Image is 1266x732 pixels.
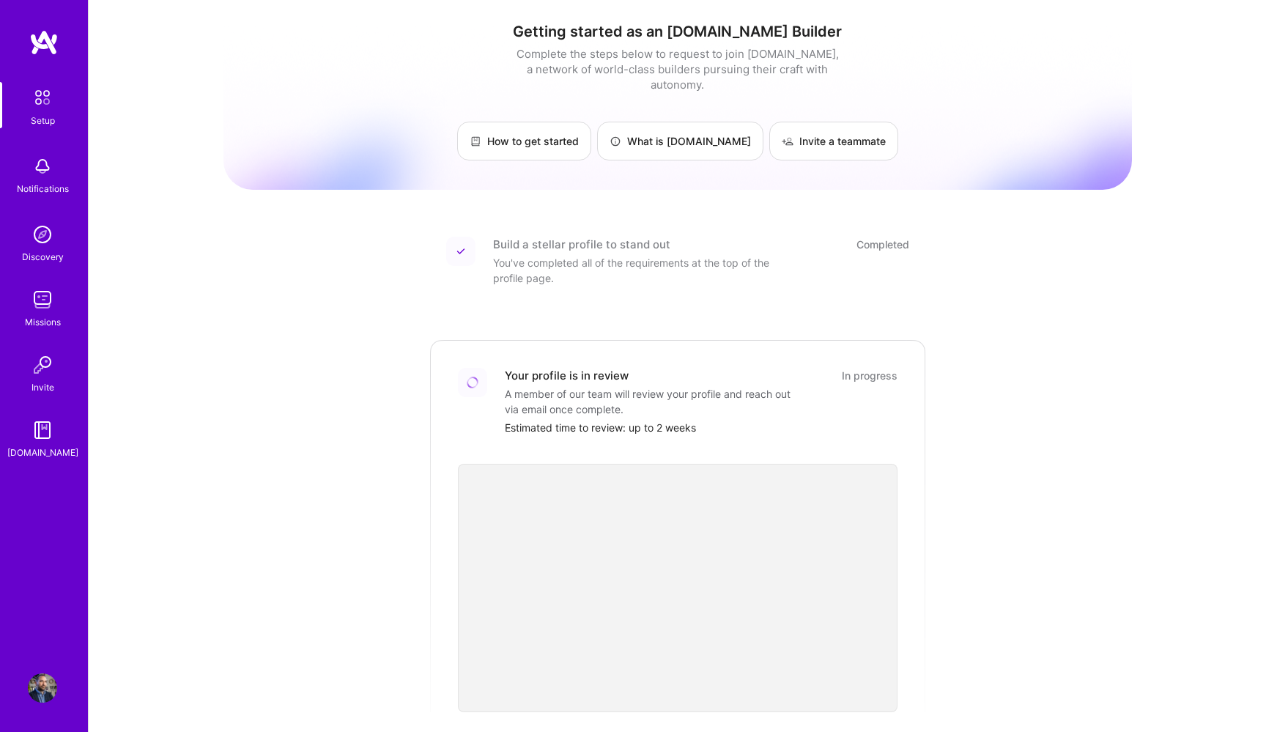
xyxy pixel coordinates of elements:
[610,136,621,147] img: What is A.Team
[505,420,897,435] div: Estimated time to review: up to 2 weeks
[856,237,909,252] div: Completed
[505,386,798,417] div: A member of our team will review your profile and reach out via email once complete.
[31,113,55,128] div: Setup
[513,46,843,92] div: Complete the steps below to request to join [DOMAIN_NAME], a network of world-class builders purs...
[17,181,69,196] div: Notifications
[597,122,763,160] a: What is [DOMAIN_NAME]
[22,249,64,265] div: Discovery
[29,29,59,56] img: logo
[769,122,898,160] a: Invite a teammate
[28,415,57,445] img: guide book
[457,122,591,160] a: How to get started
[25,314,61,330] div: Missions
[842,368,897,383] div: In progress
[28,152,57,181] img: bell
[32,380,54,395] div: Invite
[28,673,57,703] img: User Avatar
[28,285,57,314] img: teamwork
[24,673,61,703] a: User Avatar
[223,23,1132,40] h1: Getting started as an [DOMAIN_NAME] Builder
[458,464,897,712] iframe: video
[456,247,465,256] img: Completed
[505,368,629,383] div: Your profile is in review
[7,445,78,460] div: [DOMAIN_NAME]
[28,220,57,249] img: discovery
[493,237,670,252] div: Build a stellar profile to stand out
[27,82,58,113] img: setup
[466,376,479,389] img: Loading
[493,255,786,286] div: You've completed all of the requirements at the top of the profile page.
[28,350,57,380] img: Invite
[470,136,481,147] img: How to get started
[782,136,793,147] img: Invite a teammate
